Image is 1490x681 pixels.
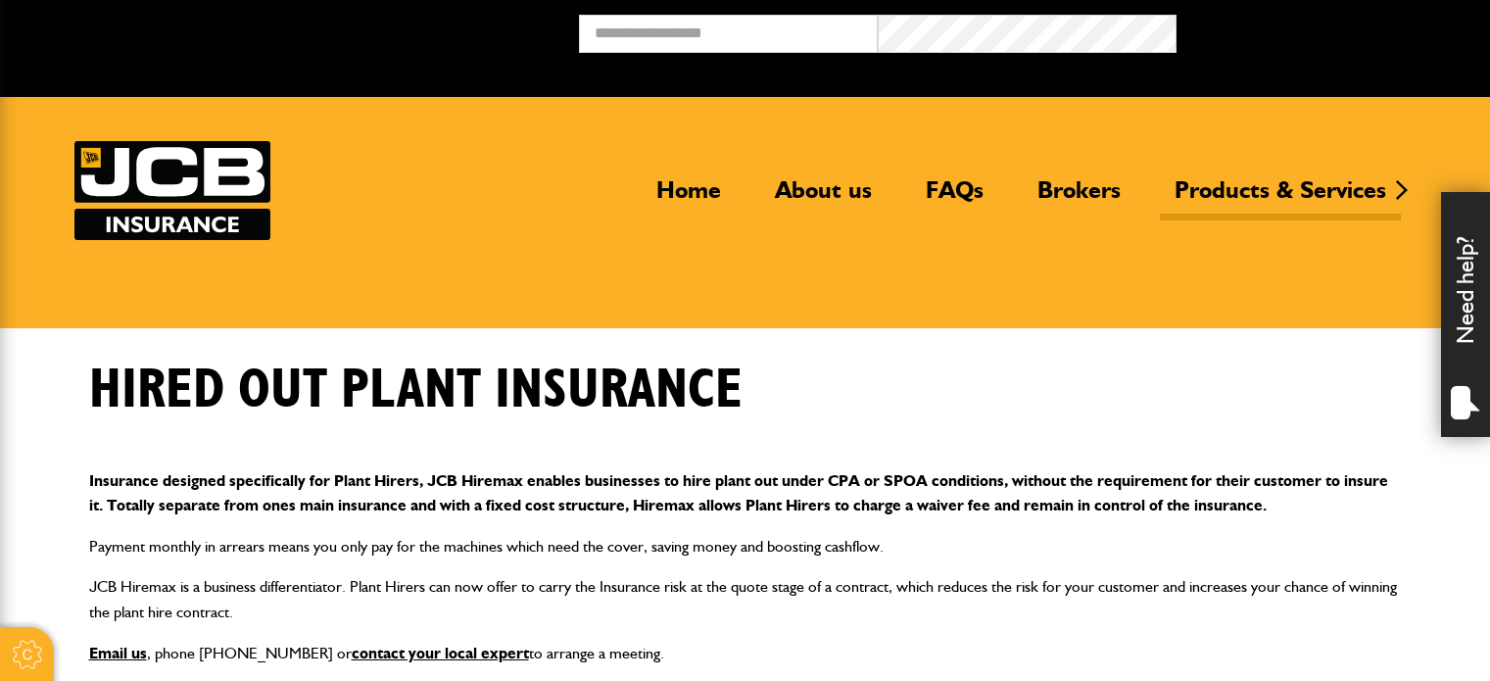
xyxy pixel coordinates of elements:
a: Home [642,175,736,220]
a: Products & Services [1160,175,1401,220]
a: JCB Insurance Services [74,141,270,240]
a: Brokers [1023,175,1135,220]
p: Insurance designed specifically for Plant Hirers, JCB Hiremax enables businesses to hire plant ou... [89,468,1402,518]
p: JCB Hiremax is a business differentiator. Plant Hirers can now offer to carry the Insurance risk ... [89,574,1402,624]
a: Email us [89,644,147,662]
p: Payment monthly in arrears means you only pay for the machines which need the cover, saving money... [89,534,1402,559]
a: FAQs [911,175,998,220]
a: contact your local expert [352,644,529,662]
div: Need help? [1441,192,1490,437]
img: JCB Insurance Services logo [74,141,270,240]
h1: Hired out plant insurance [89,358,743,423]
a: About us [760,175,887,220]
button: Broker Login [1177,15,1475,45]
p: , phone [PHONE_NUMBER] or to arrange a meeting. [89,641,1402,666]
